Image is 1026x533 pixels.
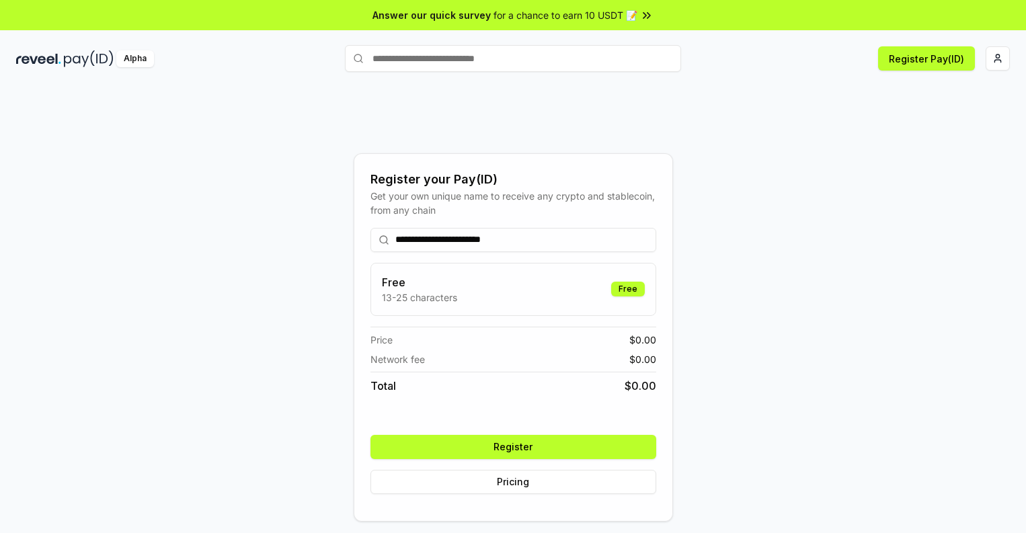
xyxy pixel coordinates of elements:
[370,333,393,347] span: Price
[372,8,491,22] span: Answer our quick survey
[370,470,656,494] button: Pricing
[370,189,656,217] div: Get your own unique name to receive any crypto and stablecoin, from any chain
[878,46,975,71] button: Register Pay(ID)
[370,352,425,366] span: Network fee
[611,282,645,296] div: Free
[629,333,656,347] span: $ 0.00
[370,170,656,189] div: Register your Pay(ID)
[494,8,637,22] span: for a chance to earn 10 USDT 📝
[625,378,656,394] span: $ 0.00
[370,378,396,394] span: Total
[64,50,114,67] img: pay_id
[116,50,154,67] div: Alpha
[382,290,457,304] p: 13-25 characters
[629,352,656,366] span: $ 0.00
[16,50,61,67] img: reveel_dark
[382,274,457,290] h3: Free
[370,435,656,459] button: Register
